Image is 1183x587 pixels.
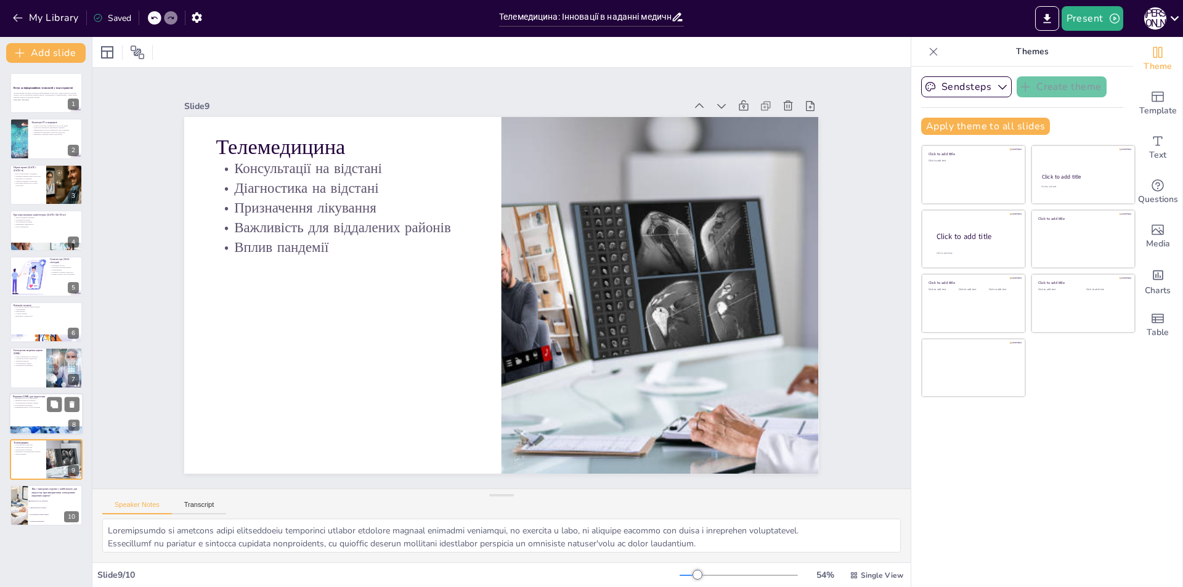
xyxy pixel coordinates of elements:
[1038,288,1077,291] div: Click to add text
[921,76,1012,97] button: Sendsteps
[943,37,1121,67] p: Themes
[326,39,510,241] p: Вплив пандемії
[68,99,79,110] div: 1
[14,86,73,89] strong: Вступ до інформаційних технологій у медсестринстві
[14,453,43,455] p: Вплив пандемії
[1035,6,1059,31] button: Export to PowerPoint
[341,26,525,228] p: Важливість для віддалених районів
[1062,6,1123,31] button: Present
[14,224,79,226] p: Підвищення ефективності
[97,43,117,62] div: Layout
[31,487,79,498] p: Яка з наведених переваг є найбільшою для медсестер при використанні електронних медичних карток?
[31,126,79,129] p: Технології зменшують ймовірність помилок
[14,182,43,186] p: Підготовка медсестер до нових технологій
[68,282,79,293] div: 5
[929,152,1017,156] div: Click to add title
[30,520,82,522] span: Покращення комунікації
[14,306,79,308] p: Електронні медичні картки (ЕМК)
[14,219,79,221] p: Створення баз даних
[10,256,83,297] div: 5
[1149,148,1166,162] span: Text
[959,288,986,291] div: Click to add text
[14,355,43,358] p: Повна інформація про пацієнта
[68,419,79,431] div: 8
[14,92,79,99] p: Ця презентація розглядає еволюцію інформаційних технологій у медсестринстві, ключові поняття, так...
[14,362,43,365] p: Автоматизація завдань
[31,129,79,131] p: Інформаційні технології формують нові стандарти
[10,439,83,480] div: 9
[14,221,79,224] p: Автоматизація процесів
[50,271,79,273] p: Переваги сучасних технологій
[31,124,79,126] p: Сучасні технології покращують доступ до даних
[14,315,79,317] p: Важливість термінології
[64,511,79,522] div: 10
[13,406,79,408] p: Підвищення якості обслуговування
[1139,104,1177,118] span: Template
[14,349,43,355] p: Електронна медична картка (ЕМК)
[10,485,83,525] div: 10
[68,328,79,339] div: 6
[102,501,172,514] button: Speaker Notes
[1145,284,1171,298] span: Charts
[14,180,43,182] p: Розвиток медичних технологій
[14,446,43,448] p: Діагностика на відстані
[14,173,43,176] p: Вступ комп'ютерів у медицину
[14,225,79,228] p: Пошук інформації
[1146,237,1170,251] span: Media
[14,99,79,101] p: Generated with [URL]
[9,8,84,28] button: My Library
[1144,7,1166,30] div: А [PERSON_NAME]
[13,404,79,407] p: Покращення комунікації
[499,8,671,26] input: Insert title
[14,304,79,307] p: Ключові поняття
[14,441,43,445] p: Телемедицина
[13,397,79,399] p: Швидкий доступ до інформації
[14,448,43,451] p: Призначення лікування
[929,280,1017,285] div: Click to add title
[989,288,1017,291] div: Click to add text
[929,288,956,291] div: Click to add text
[68,374,79,385] div: 7
[68,190,79,201] div: 3
[1133,303,1182,347] div: Add a table
[929,160,1017,163] div: Click to add text
[68,237,79,248] div: 4
[50,266,79,269] p: Електронні медичні картки
[1138,193,1178,206] span: Questions
[1133,170,1182,214] div: Get real-time input from your audience
[1041,185,1123,188] div: Click to add text
[14,175,43,177] p: Обмежене використання технологій
[14,365,43,367] p: Покращення комунікації
[14,312,79,315] p: Сучасні терміни
[47,397,62,411] button: Duplicate Slide
[1038,280,1126,285] div: Click to add title
[1017,76,1107,97] button: Create theme
[9,393,83,435] div: 8
[97,569,680,581] div: Slide 9 / 10
[14,217,79,219] p: Зміна в медичній практиці
[921,118,1050,135] button: Apply theme to all slides
[10,347,83,388] div: 7
[810,569,840,581] div: 54 %
[13,395,79,399] p: Переваги ЕМК для медсестри
[1144,6,1166,31] button: А [PERSON_NAME]
[937,252,1014,255] div: Click to add body
[31,120,79,124] p: Еволюція ІТ в медицині
[68,145,79,156] div: 2
[50,257,79,264] p: Сучасна ера (2010-сьогодні)
[1133,37,1182,81] div: Change the overall theme
[14,213,79,217] p: Ера персональних комп'ютерів ([DATE]-[DATE]-ні)
[1133,126,1182,170] div: Add text boxes
[1133,81,1182,126] div: Add ready made slides
[14,177,43,180] p: Важливість статистики
[14,310,79,313] p: Цифровізація
[30,507,82,508] span: Зниження кількості помилок
[50,269,79,271] p: Телемедицина
[10,210,83,251] div: 4
[50,273,79,275] p: Вплив на якість обслуговування
[14,444,43,447] p: Консультації на відстані
[1133,259,1182,303] div: Add charts and graphs
[65,397,79,411] button: Delete Slide
[861,570,903,580] span: Single View
[6,43,86,63] button: Add slide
